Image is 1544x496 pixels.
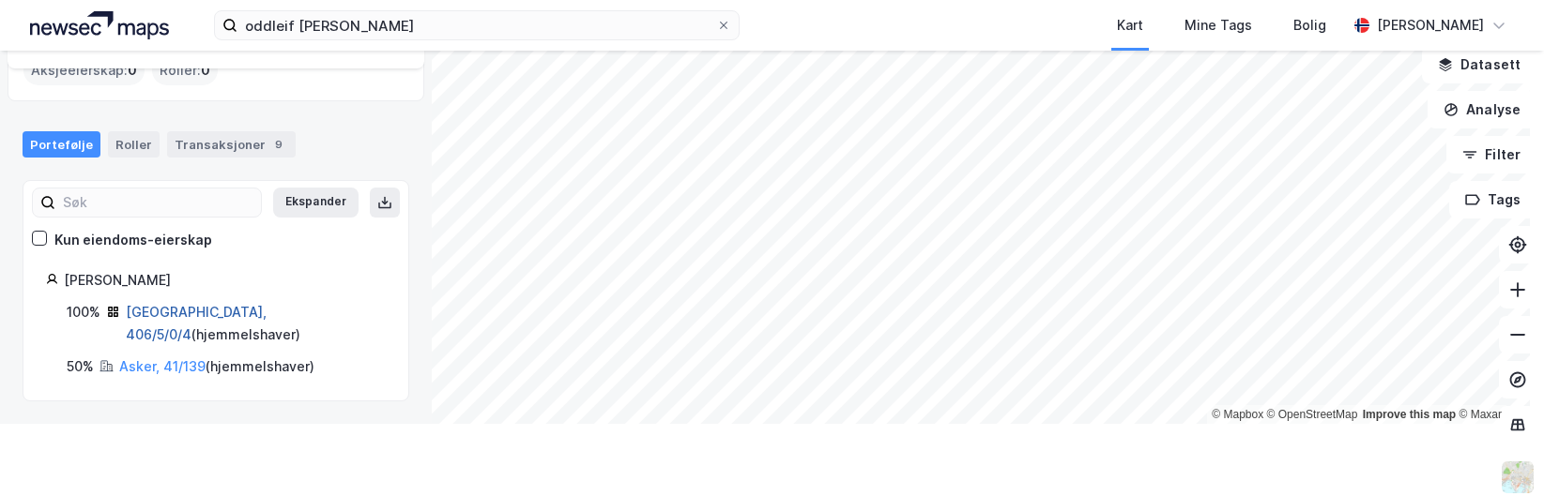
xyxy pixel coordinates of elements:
[1212,408,1263,421] a: Mapbox
[1422,46,1536,83] button: Datasett
[126,301,386,346] div: ( hjemmelshaver )
[67,355,94,378] div: 50%
[1185,14,1252,37] div: Mine Tags
[126,304,267,342] a: [GEOGRAPHIC_DATA], 406/5/0/4
[64,269,386,292] div: [PERSON_NAME]
[54,229,212,251] div: Kun eiendoms-eierskap
[237,11,716,39] input: Søk på adresse, matrikkel, gårdeiere, leietakere eller personer
[23,55,145,85] div: Aksjeeierskap :
[1428,91,1536,128] button: Analyse
[1377,14,1484,37] div: [PERSON_NAME]
[1267,408,1358,421] a: OpenStreetMap
[269,135,288,154] div: 9
[167,131,296,158] div: Transaksjoner
[23,131,100,158] div: Portefølje
[128,59,137,82] span: 0
[1293,14,1326,37] div: Bolig
[67,301,100,323] div: 100%
[1363,408,1456,421] a: Improve this map
[108,131,160,158] div: Roller
[55,188,261,217] input: Søk
[152,55,218,85] div: Roller :
[201,59,210,82] span: 0
[30,11,169,39] img: logo.a4113a55bc3d86da70a041830d287a7e.svg
[1450,406,1544,496] iframe: Chat Widget
[273,188,359,218] button: Ekspander
[1117,14,1143,37] div: Kart
[119,358,206,374] a: Asker, 41/139
[1446,136,1536,173] button: Filter
[119,355,314,378] div: ( hjemmelshaver )
[1449,181,1536,218] button: Tags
